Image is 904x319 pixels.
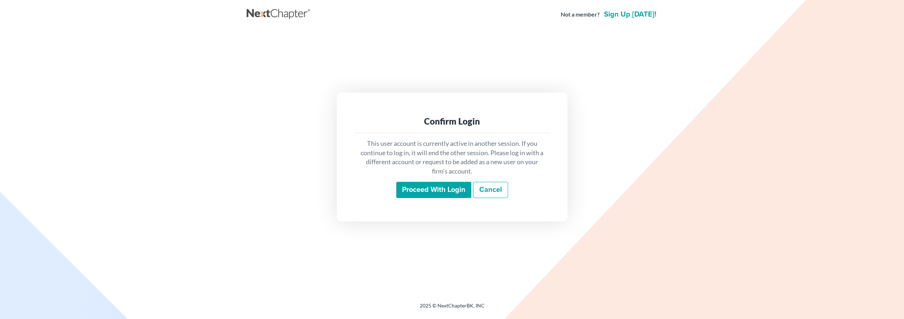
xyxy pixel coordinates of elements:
[473,182,508,198] a: Cancel
[247,302,658,315] div: 2025 © NextChapterBK, INC
[561,10,600,19] strong: Not a member?
[396,182,471,198] input: Proceed with login
[603,11,658,18] a: Sign up [DATE]!
[360,116,544,127] div: Confirm Login
[360,139,544,176] p: This user account is currently active in another session. If you continue to log in, it will end ...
